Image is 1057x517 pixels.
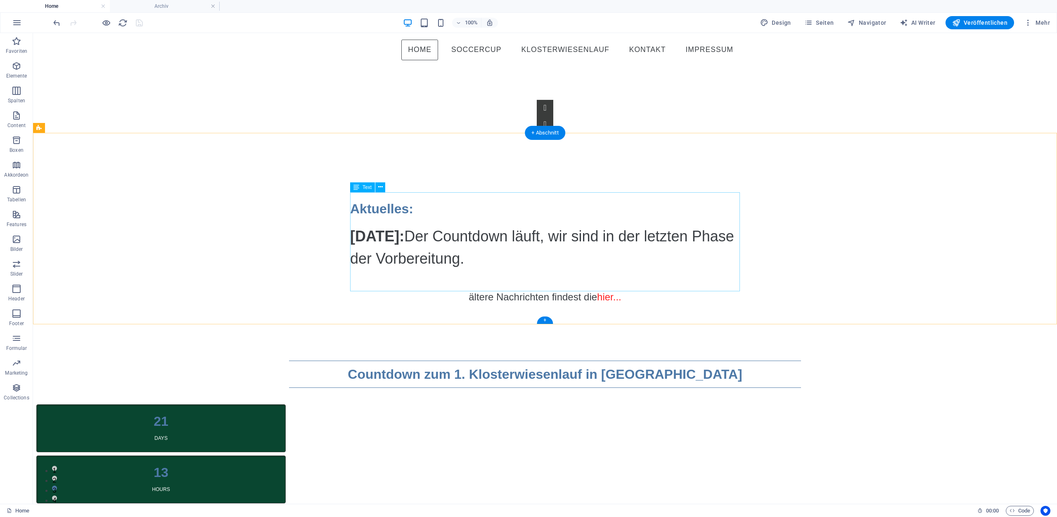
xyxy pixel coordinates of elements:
[757,16,794,29] button: Design
[52,18,62,28] i: Rückgängig: Text ändern (Strg+Z)
[7,122,26,129] p: Content
[6,73,27,79] p: Elemente
[1021,16,1053,29] button: Mehr
[19,463,24,467] button: 4
[1024,19,1050,27] span: Mehr
[8,295,25,302] p: Header
[486,19,493,26] i: Bei Größenänderung Zoomstufe automatisch an das gewählte Gerät anpassen.
[110,2,220,11] h4: Archiv
[6,48,27,54] p: Favoriten
[1006,506,1034,516] button: Code
[1040,506,1050,516] button: Usercentrics
[6,345,27,352] p: Formular
[19,443,24,448] button: 2
[1010,506,1030,516] span: Code
[900,19,936,27] span: AI Writer
[7,506,29,516] a: Klick, um Auswahl aufzuheben. Doppelklick öffnet Seitenverwaltung
[804,19,834,27] span: Seiten
[452,18,481,28] button: 100%
[537,316,553,324] div: +
[757,16,794,29] div: Design (Strg+Alt+Y)
[801,16,837,29] button: Seiten
[5,370,28,376] p: Marketing
[10,271,23,277] p: Slider
[52,18,62,28] button: undo
[952,19,1007,27] span: Veröffentlichen
[844,16,890,29] button: Navigator
[10,246,23,253] p: Bilder
[847,19,886,27] span: Navigator
[946,16,1014,29] button: Veröffentlichen
[760,19,791,27] span: Design
[8,97,25,104] p: Spalten
[525,126,565,140] div: + Abschnitt
[977,506,999,516] h6: Session-Zeit
[19,433,24,438] button: 1
[363,185,372,190] span: Text
[19,453,24,458] button: 3
[118,18,128,28] button: reload
[4,394,29,401] p: Collections
[4,172,28,178] p: Akkordeon
[986,506,999,516] span: 00 00
[896,16,939,29] button: AI Writer
[465,18,478,28] h6: 100%
[9,320,24,327] p: Footer
[9,147,24,153] p: Boxen
[7,221,26,228] p: Features
[992,508,993,514] span: :
[7,196,26,203] p: Tabellen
